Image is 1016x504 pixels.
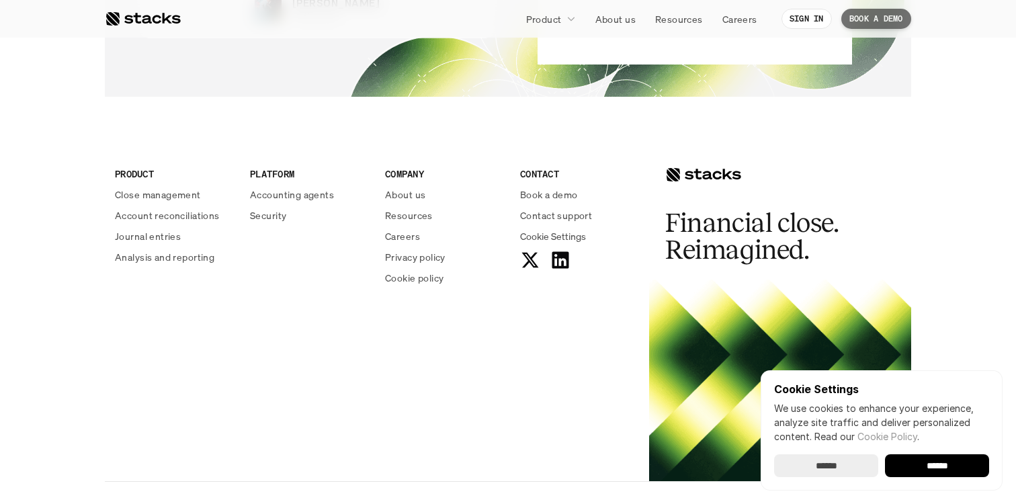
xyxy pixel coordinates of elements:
p: COMPANY [385,167,504,181]
p: Account reconciliations [115,208,220,222]
a: Cookie Policy [857,431,917,442]
p: Resources [655,12,703,26]
a: Close management [115,187,234,202]
p: Resources [385,208,433,222]
p: CONTACT [520,167,639,181]
p: Privacy policy [385,250,446,264]
a: Privacy policy [385,250,504,264]
p: Careers [385,229,420,243]
a: About us [385,187,504,202]
a: Accounting agents [250,187,369,202]
p: Analysis and reporting [115,250,214,264]
p: Close management [115,187,201,202]
p: Contact support [520,208,592,222]
a: Privacy Policy [159,256,218,265]
p: PRODUCT [115,167,234,181]
p: SIGN IN [790,14,824,24]
p: Cookie policy [385,271,443,285]
h2: Financial close. Reimagined. [665,210,867,263]
button: Cookie Trigger [520,229,586,243]
p: Journal entries [115,229,181,243]
a: Careers [385,229,504,243]
p: About us [595,12,636,26]
p: PLATFORM [250,167,369,181]
p: BOOK A DEMO [849,14,903,24]
a: Journal entries [115,229,234,243]
a: Account reconciliations [115,208,234,222]
a: Book a demo [520,187,639,202]
a: Cookie policy [385,271,504,285]
p: We use cookies to enhance your experience, analyze site traffic and deliver personalized content. [774,401,989,444]
a: SIGN IN [781,9,832,29]
a: Analysis and reporting [115,250,234,264]
span: Cookie Settings [520,229,586,243]
p: Cookie Settings [774,384,989,394]
a: BOOK A DEMO [841,9,911,29]
a: Security [250,208,369,222]
p: About us [385,187,425,202]
p: Security [250,208,286,222]
p: Book a demo [520,187,578,202]
p: Careers [722,12,757,26]
a: About us [587,7,644,31]
p: Product [526,12,562,26]
a: Resources [647,7,711,31]
p: Accounting agents [250,187,334,202]
a: Resources [385,208,504,222]
a: Contact support [520,208,639,222]
a: Careers [714,7,765,31]
span: Read our . [814,431,919,442]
